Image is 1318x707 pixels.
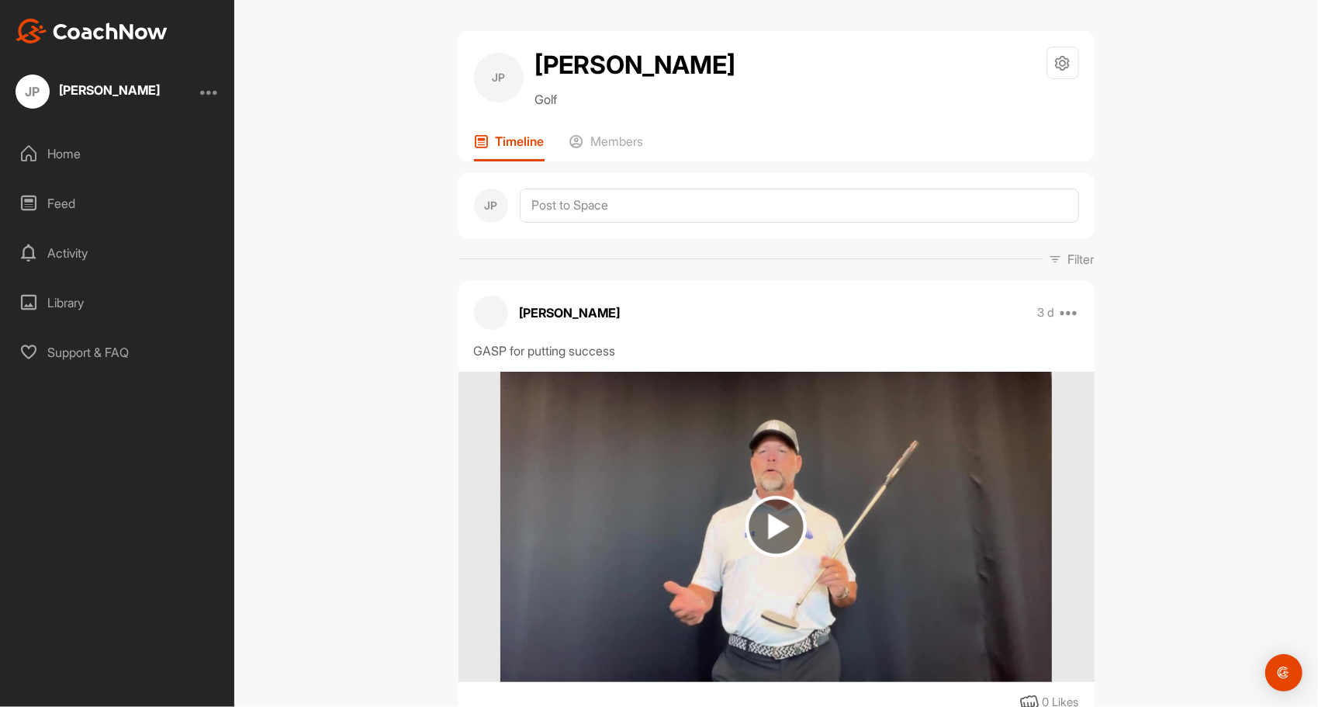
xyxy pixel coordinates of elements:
[9,134,227,173] div: Home
[591,133,644,149] p: Members
[745,496,807,557] img: play
[520,303,621,322] p: [PERSON_NAME]
[16,75,50,109] div: JP
[474,189,508,223] div: JP
[1037,305,1054,321] p: 3 d
[16,19,168,43] img: CoachNow
[9,234,227,272] div: Activity
[9,184,227,223] div: Feed
[474,53,524,102] div: JP
[9,333,227,372] div: Support & FAQ
[496,133,545,149] p: Timeline
[1265,654,1302,691] div: Open Intercom Messenger
[59,84,160,96] div: [PERSON_NAME]
[9,283,227,322] div: Library
[535,90,736,109] p: Golf
[535,47,736,84] h2: [PERSON_NAME]
[1068,250,1095,269] p: Filter
[500,372,1052,682] img: media
[474,341,1079,360] div: GASP for putting success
